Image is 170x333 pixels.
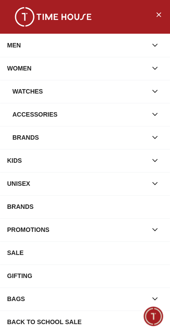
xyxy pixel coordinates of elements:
[144,307,163,326] div: Chat Widget
[7,153,147,168] div: KIDS
[12,129,147,145] div: Brands
[7,222,147,238] div: PROMOTIONS
[7,291,147,307] div: BAGS
[7,245,163,261] div: SALE
[7,314,163,330] div: Back To School Sale
[7,268,163,284] div: GIFTING
[7,199,163,215] div: BRANDS
[7,176,147,192] div: UNISEX
[7,37,147,53] div: MEN
[7,60,147,76] div: WOMEN
[12,106,147,122] div: Accessories
[9,7,97,27] img: ...
[12,83,147,99] div: Watches
[151,7,166,21] button: Close Menu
